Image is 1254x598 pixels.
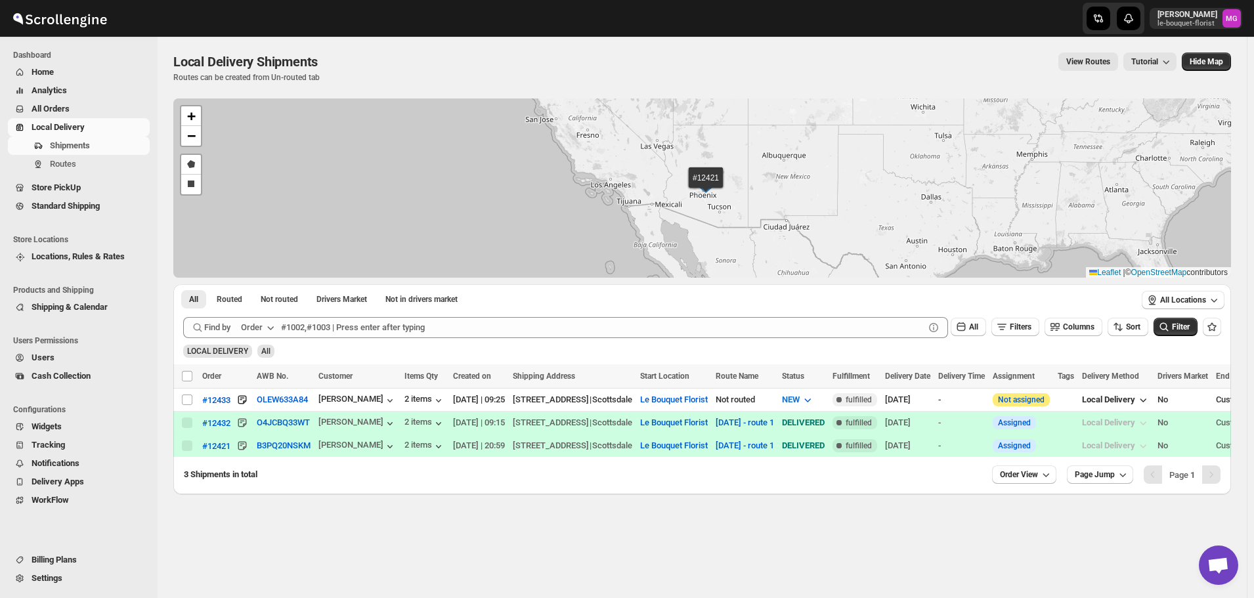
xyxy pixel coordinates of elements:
[1142,291,1224,309] button: All Locations
[404,394,445,407] button: 2 items
[1157,393,1208,406] div: No
[1126,322,1140,331] span: Sort
[453,439,505,452] div: [DATE] | 20:59
[513,416,632,429] div: |
[181,106,201,126] a: Zoom in
[32,302,108,312] span: Shipping & Calendar
[716,440,774,450] button: [DATE] - route 1
[378,290,465,309] button: Un-claimable
[716,372,758,381] span: Route Name
[885,372,930,381] span: Delivery Date
[998,441,1031,450] button: Assigned
[1108,318,1148,336] button: Sort
[32,555,77,565] span: Billing Plans
[969,322,978,331] span: All
[202,418,230,428] div: #12432
[187,127,196,144] span: −
[453,372,491,381] span: Created on
[8,155,150,173] button: Routes
[1082,372,1139,381] span: Delivery Method
[404,440,445,453] button: 2 items
[832,372,870,381] span: Fulfillment
[11,2,109,35] img: ScrollEngine
[253,290,306,309] button: Unrouted
[1074,389,1157,410] button: Local Delivery
[202,395,230,405] div: #12433
[309,290,375,309] button: Claimable
[8,247,150,266] button: Locations, Rules & Rates
[1063,322,1094,331] span: Columns
[1010,322,1031,331] span: Filters
[8,100,150,118] button: All Orders
[1086,267,1231,278] div: © contributors
[885,416,930,429] div: [DATE]
[8,551,150,569] button: Billing Plans
[1089,268,1121,277] a: Leaflet
[8,491,150,509] button: WorkFlow
[1226,14,1238,23] text: MG
[32,182,81,192] span: Store PickUp
[592,439,632,452] div: Scottsdale
[32,573,62,583] span: Settings
[1131,57,1158,66] span: Tutorial
[13,285,151,295] span: Products and Shipping
[8,63,150,81] button: Home
[453,393,505,406] div: [DATE] | 09:25
[640,395,708,404] button: Le Bouquet Florist
[318,440,397,453] div: [PERSON_NAME]
[257,395,308,404] button: OLEW633A84
[782,395,800,404] span: NEW
[513,393,632,406] div: |
[173,54,318,70] span: Local Delivery Shipments
[261,294,298,305] span: Not routed
[404,417,445,430] button: 2 items
[513,416,589,429] div: [STREET_ADDRESS]
[1045,318,1102,336] button: Columns
[32,421,62,431] span: Widgets
[385,294,458,305] span: Not in drivers market
[32,440,65,450] span: Tracking
[233,317,285,338] button: Order
[1160,295,1206,305] span: All Locations
[202,439,230,452] button: #12421
[846,395,872,405] span: fulfilled
[592,393,632,406] div: Scottsdale
[1157,9,1217,20] p: [PERSON_NAME]
[951,318,986,336] button: All
[181,126,201,146] a: Zoom out
[1157,416,1208,429] div: No
[1157,439,1208,452] div: No
[8,569,150,587] button: Settings
[257,372,288,381] span: AWB No.
[32,251,125,261] span: Locations, Rules & Rates
[257,440,311,450] button: B3PQ20NSKM
[8,454,150,473] button: Notifications
[181,175,201,194] a: Draw a rectangle
[32,495,69,505] span: WorkFlow
[217,294,242,305] span: Routed
[187,108,196,124] span: +
[8,473,150,491] button: Delivery Apps
[782,372,804,381] span: Status
[453,416,505,429] div: [DATE] | 09:15
[202,441,230,451] div: #12421
[318,394,397,407] button: [PERSON_NAME]
[50,159,76,169] span: Routes
[513,393,589,406] div: [STREET_ADDRESS]
[1222,9,1241,28] span: Melody Gluth
[32,458,79,468] span: Notifications
[716,393,774,406] div: Not routed
[1067,465,1133,484] button: Page Jump
[993,372,1035,381] span: Assignment
[938,372,985,381] span: Delivery Time
[204,321,230,334] span: Find by
[1190,470,1195,480] b: 1
[782,416,825,429] div: DELIVERED
[846,417,872,428] span: fulfilled
[991,318,1039,336] button: Filters
[1000,469,1038,480] span: Order View
[998,395,1045,404] button: Not assigned
[50,140,90,150] span: Shipments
